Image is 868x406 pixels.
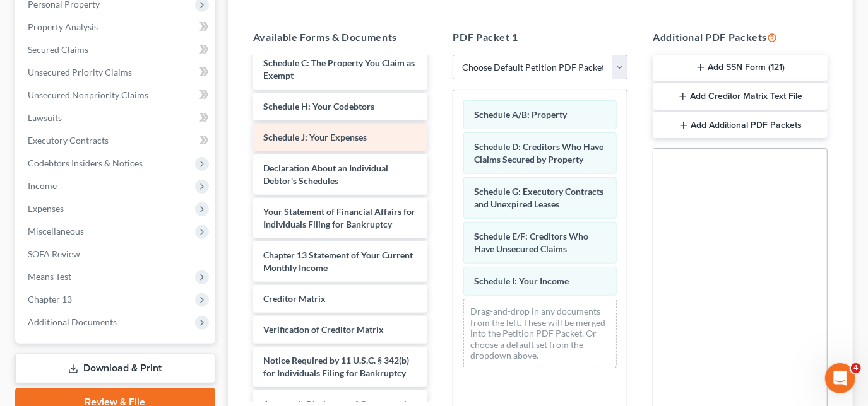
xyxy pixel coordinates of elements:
[653,55,828,81] button: Add SSN Form (121)
[28,90,148,100] span: Unsecured Nonpriority Claims
[28,158,143,168] span: Codebtors Insiders & Notices
[653,30,828,45] h5: Additional PDF Packets
[18,84,215,107] a: Unsecured Nonpriority Claims
[28,248,80,259] span: SOFA Review
[263,206,415,229] span: Your Statement of Financial Affairs for Individuals Filing for Bankruptcy
[18,243,215,265] a: SOFA Review
[474,141,603,165] span: Schedule D: Creditors Who Have Claims Secured by Property
[18,61,215,84] a: Unsecured Priority Claims
[28,180,57,191] span: Income
[851,363,861,373] span: 4
[28,135,109,146] span: Executory Contracts
[453,30,627,45] h5: PDF Packet 1
[18,38,215,61] a: Secured Claims
[263,163,388,186] span: Declaration About an Individual Debtor's Schedules
[263,101,374,112] span: Schedule H: Your Codebtors
[474,275,569,286] span: Schedule I: Your Income
[28,294,72,304] span: Chapter 13
[253,30,428,45] h5: Available Forms & Documents
[463,299,617,368] div: Drag-and-drop in any documents from the left. These will be merged into the Petition PDF Packet. ...
[28,316,117,327] span: Additional Documents
[28,271,71,282] span: Means Test
[474,109,567,120] span: Schedule A/B: Property
[18,129,215,152] a: Executory Contracts
[18,16,215,38] a: Property Analysis
[263,355,409,378] span: Notice Required by 11 U.S.C. § 342(b) for Individuals Filing for Bankruptcy
[263,293,326,304] span: Creditor Matrix
[28,112,62,123] span: Lawsuits
[28,21,98,32] span: Property Analysis
[263,324,384,335] span: Verification of Creditor Matrix
[28,67,132,78] span: Unsecured Priority Claims
[263,250,413,273] span: Chapter 13 Statement of Your Current Monthly Income
[474,186,603,209] span: Schedule G: Executory Contracts and Unexpired Leases
[28,203,64,214] span: Expenses
[653,112,828,139] button: Add Additional PDF Packets
[28,44,88,55] span: Secured Claims
[825,363,855,393] iframe: Intercom live chat
[653,83,828,110] button: Add Creditor Matrix Text File
[263,57,415,81] span: Schedule C: The Property You Claim as Exempt
[263,132,367,142] span: Schedule J: Your Expenses
[28,226,84,236] span: Miscellaneous
[18,107,215,129] a: Lawsuits
[15,354,215,383] a: Download & Print
[474,231,588,254] span: Schedule E/F: Creditors Who Have Unsecured Claims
